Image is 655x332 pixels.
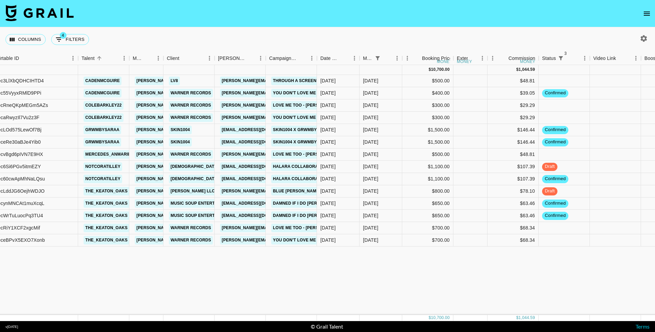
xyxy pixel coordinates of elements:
[135,89,246,97] a: [PERSON_NAME][EMAIL_ADDRESS][DOMAIN_NAME]
[135,199,246,208] a: [PERSON_NAME][EMAIL_ADDRESS][DOMAIN_NAME]
[84,236,129,244] a: the_keaton_oaks
[84,113,123,122] a: colebarkley22
[508,52,535,65] div: Commission
[363,139,378,145] div: Aug '25
[402,75,453,87] div: $500.00
[320,163,336,170] div: 7/31/2025
[119,53,129,63] button: Menu
[520,60,535,64] div: money
[320,237,336,243] div: 8/7/2025
[320,126,336,133] div: 7/10/2025
[320,200,336,207] div: 7/31/2025
[135,211,246,220] a: [PERSON_NAME][EMAIL_ADDRESS][DOMAIN_NAME]
[428,315,431,321] div: $
[84,89,121,97] a: cadenmcguire
[135,138,246,146] a: [PERSON_NAME][EMAIL_ADDRESS][DOMAIN_NAME]
[402,173,453,185] div: $1,100.00
[487,99,539,112] div: $29.29
[542,52,556,65] div: Status
[402,87,453,99] div: $400.00
[516,67,519,73] div: $
[84,77,121,85] a: cadenmcguire
[590,52,641,65] div: Video Link
[428,67,431,73] div: $
[129,52,163,65] div: Manager
[220,211,296,220] a: [EMAIL_ADDRESS][DOMAIN_NAME]
[556,53,566,63] div: 3 active filters
[5,34,46,45] button: Select columns
[144,53,153,63] button: Sort
[68,53,78,63] button: Menu
[457,60,472,64] div: money
[271,175,330,183] a: Halara collaboration
[220,77,331,85] a: [PERSON_NAME][EMAIL_ADDRESS][DOMAIN_NAME]
[271,113,399,122] a: You Don't Love Me Anymore - [PERSON_NAME] & CCREV
[487,87,539,99] div: $39.05
[363,102,378,109] div: Aug '25
[402,185,453,197] div: $800.00
[84,101,123,110] a: colebarkley22
[616,53,626,63] button: Sort
[487,112,539,124] div: $29.29
[135,150,246,159] a: [PERSON_NAME][EMAIL_ADDRESS][DOMAIN_NAME]
[402,99,453,112] div: $300.00
[135,77,246,85] a: [PERSON_NAME][EMAIL_ADDRESS][DOMAIN_NAME]
[402,210,453,222] div: $650.00
[468,53,477,63] button: Sort
[169,89,213,97] a: Warner Records
[487,185,539,197] div: $78.10
[542,139,568,145] span: confirmed
[220,150,366,159] a: [PERSON_NAME][EMAIL_ADDRESS][PERSON_NAME][DOMAIN_NAME]
[169,138,192,146] a: SKIN1004
[340,53,349,63] button: Sort
[256,53,266,63] button: Menu
[363,77,378,84] div: Aug '25
[169,162,220,171] a: [DEMOGRAPHIC_DATA]
[402,124,453,136] div: $1,500.00
[169,211,235,220] a: Music Soup Entertainment
[320,188,336,194] div: 6/20/2025
[516,315,519,321] div: $
[169,187,217,195] a: [PERSON_NAME] LLC
[487,75,539,87] div: $48.81
[271,224,384,232] a: Love Me Too - [PERSON_NAME] Fremont & CCREV
[542,176,568,182] span: confirmed
[382,53,392,63] button: Sort
[169,199,235,208] a: Music Soup Entertainment
[271,150,384,159] a: Love Me Too - [PERSON_NAME] Fremont & CCREV
[320,77,336,84] div: 8/11/2025
[363,188,378,194] div: Aug '25
[363,200,378,207] div: Aug '25
[519,67,535,73] div: 1,044.59
[363,126,378,133] div: Aug '25
[135,224,246,232] a: [PERSON_NAME][EMAIL_ADDRESS][DOMAIN_NAME]
[135,175,246,183] a: [PERSON_NAME][EMAIL_ADDRESS][DOMAIN_NAME]
[271,211,344,220] a: Damned If I Do [PERSON_NAME]
[320,52,340,65] div: Date Created
[60,32,67,39] span: 4
[220,126,296,134] a: [EMAIL_ADDRESS][DOMAIN_NAME]
[5,5,74,21] img: Grail Talent
[363,114,378,121] div: Aug '25
[135,187,246,195] a: [PERSON_NAME][EMAIL_ADDRESS][DOMAIN_NAME]
[84,211,129,220] a: the_keaton_oaks
[499,53,508,63] button: Sort
[169,224,213,232] a: Warner Records
[215,52,266,65] div: Booker
[220,236,366,244] a: [PERSON_NAME][EMAIL_ADDRESS][PERSON_NAME][DOMAIN_NAME]
[542,163,557,170] span: draft
[84,162,122,171] a: notcoratilley
[271,236,399,244] a: You Don't Love Me Anymore - [PERSON_NAME] & CCREV
[51,34,89,45] button: Show filters
[556,53,566,63] button: Show filters
[402,136,453,148] div: $1,500.00
[593,52,616,65] div: Video Link
[266,52,317,65] div: Campaign (Type)
[402,148,453,161] div: $500.00
[271,89,399,97] a: You Don't Love Me Anymore - [PERSON_NAME] & CCREV
[402,161,453,173] div: $1,100.00
[373,53,382,63] div: 1 active filter
[542,188,557,194] span: draft
[220,187,331,195] a: [PERSON_NAME][EMAIL_ADDRESS][DOMAIN_NAME]
[373,53,382,63] button: Show filters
